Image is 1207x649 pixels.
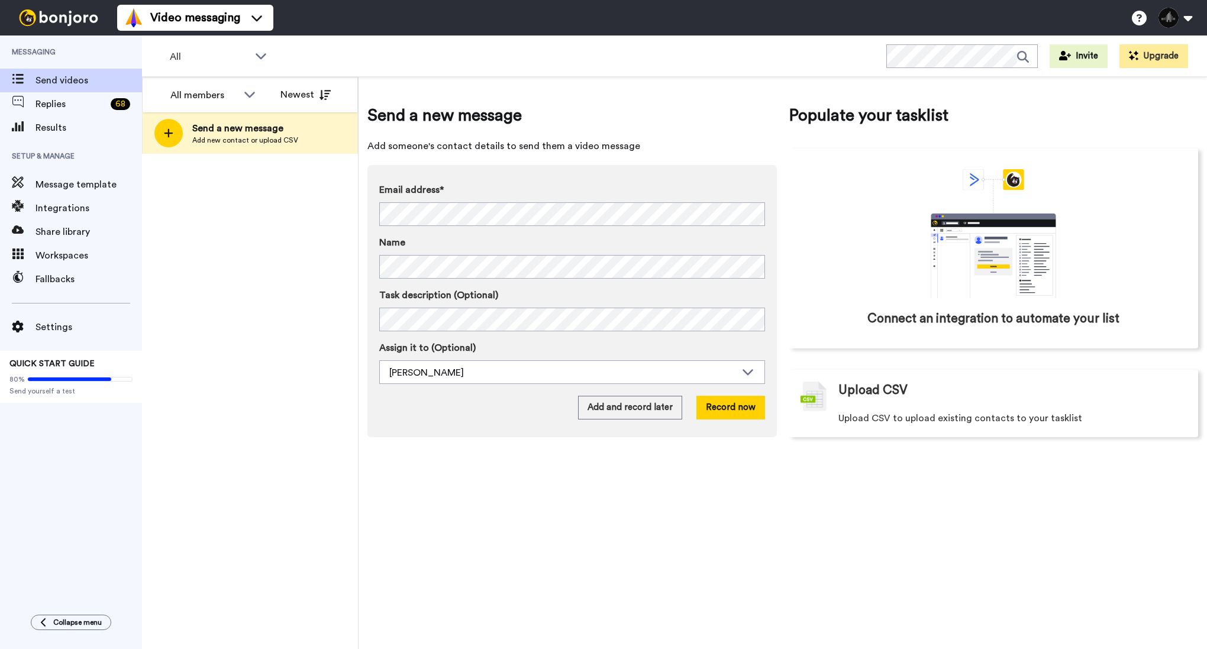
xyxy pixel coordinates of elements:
span: Connect an integration to automate your list [867,310,1119,328]
span: 80% [9,374,25,384]
span: QUICK START GUIDE [9,360,95,368]
label: Email address* [379,183,765,197]
span: Upload CSV [838,382,908,399]
button: Invite [1050,44,1108,68]
button: Newest [272,83,340,106]
button: Record now [696,396,765,419]
span: Send a new message [192,121,298,135]
img: bj-logo-header-white.svg [14,9,103,26]
span: Add someone's contact details to send them a video message [367,139,777,153]
span: Add new contact or upload CSV [192,135,298,145]
div: All members [170,88,238,102]
div: animation [905,169,1082,298]
span: Send yourself a test [9,386,133,396]
div: 68 [111,98,130,110]
span: Send videos [35,73,142,88]
span: Message template [35,177,142,192]
label: Task description (Optional) [379,288,765,302]
span: Integrations [35,201,142,215]
button: Collapse menu [31,615,111,630]
span: Video messaging [150,9,240,26]
span: Fallbacks [35,272,142,286]
img: csv-grey.png [801,382,827,411]
span: Collapse menu [53,618,102,627]
button: Upgrade [1119,44,1188,68]
img: vm-color.svg [124,8,143,27]
span: Send a new message [367,104,777,127]
span: All [170,50,249,64]
span: Share library [35,225,142,239]
span: Populate your tasklist [789,104,1198,127]
button: Add and record later [578,396,682,419]
span: Replies [35,97,106,111]
span: Name [379,235,405,250]
span: Workspaces [35,248,142,263]
span: Results [35,121,142,135]
div: [PERSON_NAME] [389,366,736,380]
span: Upload CSV to upload existing contacts to your tasklist [838,411,1082,425]
label: Assign it to (Optional) [379,341,765,355]
span: Settings [35,320,142,334]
